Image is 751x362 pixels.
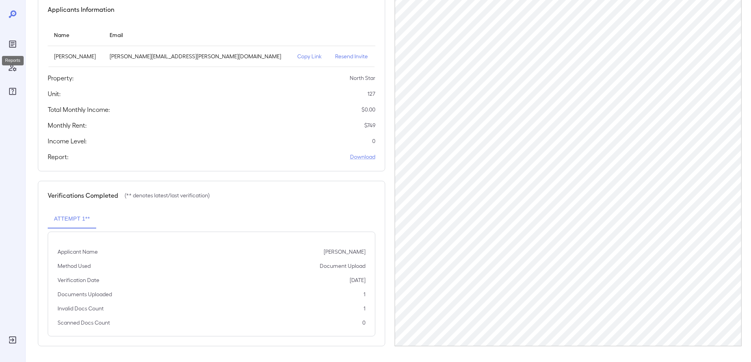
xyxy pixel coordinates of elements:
[362,106,375,113] p: $ 0.00
[48,24,375,67] table: simple table
[58,248,98,256] p: Applicant Name
[367,90,375,98] p: 127
[58,290,112,298] p: Documents Uploaded
[48,121,87,130] h5: Monthly Rent:
[48,152,69,162] h5: Report:
[297,52,322,60] p: Copy Link
[335,52,369,60] p: Resend Invite
[6,334,19,346] div: Log Out
[372,137,375,145] p: 0
[58,276,99,284] p: Verification Date
[363,290,365,298] p: 1
[58,262,91,270] p: Method Used
[6,61,19,74] div: Manage Users
[48,89,61,98] h5: Unit:
[363,304,365,312] p: 1
[350,74,375,82] p: North Star
[362,319,365,327] p: 0
[125,191,210,199] p: (** denotes latest/last verification)
[54,52,97,60] p: [PERSON_NAME]
[48,24,103,46] th: Name
[58,304,104,312] p: Invalid Docs Count
[48,210,96,228] button: Attempt 1**
[48,5,114,14] h5: Applicants Information
[320,262,365,270] p: Document Upload
[103,24,291,46] th: Email
[48,191,118,200] h5: Verifications Completed
[48,73,74,83] h5: Property:
[6,85,19,98] div: FAQ
[48,136,87,146] h5: Income Level:
[6,38,19,50] div: Reports
[350,276,365,284] p: [DATE]
[2,56,24,65] div: Reports
[110,52,285,60] p: [PERSON_NAME][EMAIL_ADDRESS][PERSON_NAME][DOMAIN_NAME]
[324,248,365,256] p: [PERSON_NAME]
[58,319,110,327] p: Scanned Docs Count
[350,153,375,161] a: Download
[48,105,110,114] h5: Total Monthly Income:
[364,121,375,129] p: $ 749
